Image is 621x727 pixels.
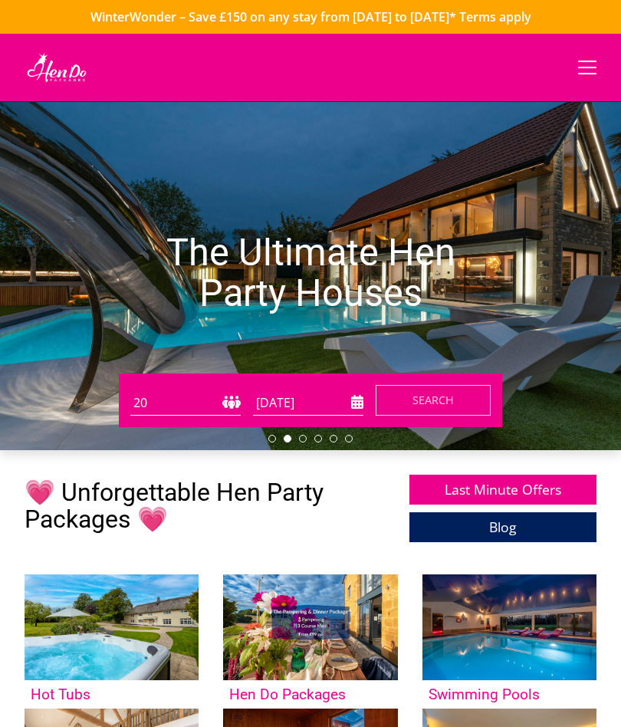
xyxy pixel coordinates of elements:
img: 'Hen Do Packages' - Large Group Accommodation Holiday Ideas [223,574,397,680]
a: 'Hen Do Packages' - Large Group Accommodation Holiday Ideas Hen Do Packages [223,574,397,709]
img: 'Swimming Pools' - Large Group Accommodation Holiday Ideas [422,574,596,680]
img: Hen Do Packages [25,52,89,83]
h1: The Ultimate Hen Party Houses [94,202,528,345]
h3: Swimming Pools [429,686,590,702]
a: 'Swimming Pools' - Large Group Accommodation Holiday Ideas Swimming Pools [422,574,596,709]
a: Blog [409,512,596,542]
h3: Hot Tubs [31,686,192,702]
h3: Hen Do Packages [229,686,391,702]
h1: 💗 Unforgettable Hen Party Packages 💗 [25,479,409,533]
img: 'Hot Tubs' - Large Group Accommodation Holiday Ideas [25,574,199,680]
input: Arrival Date [253,390,363,416]
a: Last Minute Offers [409,475,596,505]
a: 'Hot Tubs' - Large Group Accommodation Holiday Ideas Hot Tubs [25,574,199,709]
span: Search [412,393,454,407]
button: Search [376,385,491,416]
